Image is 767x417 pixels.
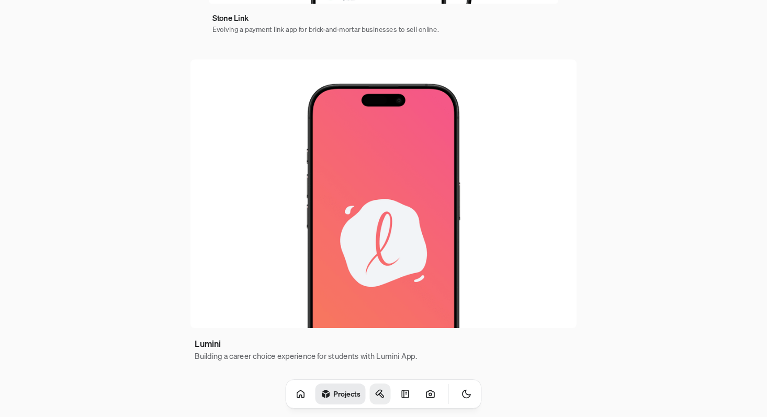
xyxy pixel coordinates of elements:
[195,336,221,350] h3: Lumini
[456,384,477,404] button: Toggle Theme
[209,8,443,38] a: Stone LinkEvolving a payment link app for brick-and-mortar businesses to sell online.
[195,350,417,361] h4: Building a career choice experience for students with Lumini App.
[333,389,360,399] h1: Projects
[190,332,421,366] a: LuminiBuilding a career choice experience for students with Lumini App.
[212,12,249,24] h3: Stone Link
[212,24,438,34] h4: Evolving a payment link app for brick-and-mortar businesses to sell online.
[315,384,366,404] a: Projects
